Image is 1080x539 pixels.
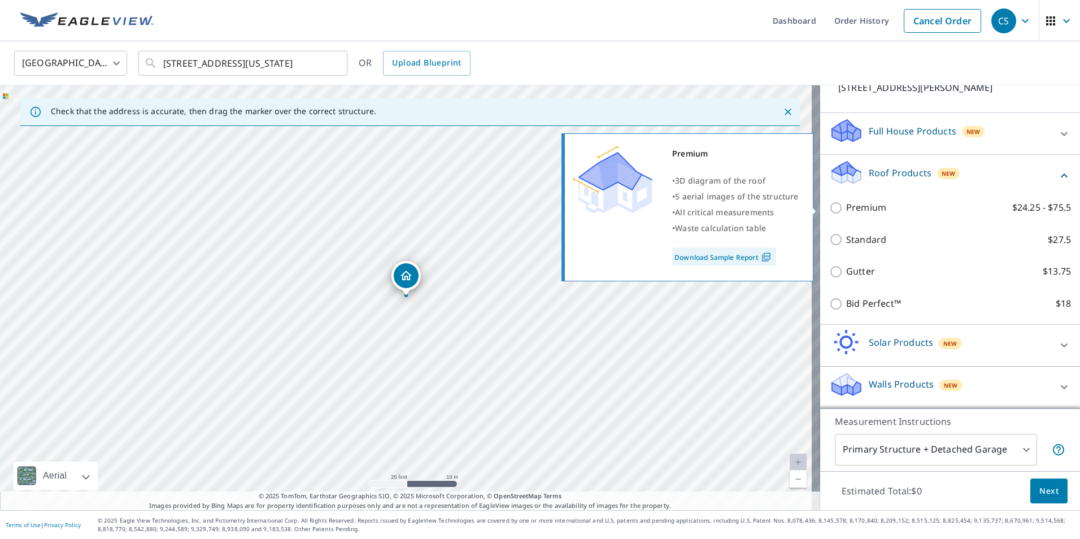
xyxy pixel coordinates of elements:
[98,516,1074,533] p: © 2025 Eagle View Technologies, Inc. and Pictometry International Corp. All Rights Reserved. Repo...
[675,223,766,233] span: Waste calculation table
[383,51,470,76] a: Upload Blueprint
[163,47,324,79] input: Search by address or latitude-longitude
[790,454,807,471] a: Current Level 20, Zoom In Disabled
[1048,233,1071,247] p: $27.5
[20,12,154,29] img: EV Logo
[781,105,795,119] button: Close
[846,233,886,247] p: Standard
[675,175,765,186] span: 3D diagram of the roof
[494,492,541,500] a: OpenStreetMap
[846,264,875,279] p: Gutter
[944,381,958,390] span: New
[835,434,1037,466] div: Primary Structure + Detached Garage
[672,205,799,220] div: •
[573,146,652,214] img: Premium
[6,521,81,528] p: |
[1043,264,1071,279] p: $13.75
[675,207,774,218] span: All critical measurements
[14,47,127,79] div: [GEOGRAPHIC_DATA]
[829,159,1071,192] div: Roof ProductsNew
[869,377,934,391] p: Walls Products
[1052,443,1065,457] span: Your report will include the primary structure and a detached garage if one exists.
[942,169,956,178] span: New
[869,336,933,349] p: Solar Products
[790,471,807,488] a: Current Level 20, Zoom Out
[6,521,41,529] a: Terms of Use
[1056,297,1071,311] p: $18
[675,191,798,202] span: 5 aerial images of the structure
[904,9,981,33] a: Cancel Order
[829,329,1071,362] div: Solar ProductsNew
[835,415,1065,428] p: Measurement Instructions
[846,297,901,311] p: Bid Perfect™
[672,247,776,266] a: Download Sample Report
[392,56,461,70] span: Upload Blueprint
[829,118,1071,150] div: Full House ProductsNew
[14,462,98,490] div: Aerial
[1030,479,1068,504] button: Next
[672,220,799,236] div: •
[359,51,471,76] div: OR
[829,371,1071,403] div: Walls ProductsNew
[51,106,376,116] p: Check that the address is accurate, then drag the marker over the correct structure.
[672,173,799,189] div: •
[44,521,81,529] a: Privacy Policy
[543,492,562,500] a: Terms
[259,492,562,501] span: © 2025 TomTom, Earthstar Geographics SIO, © 2025 Microsoft Corporation, ©
[943,339,957,348] span: New
[846,201,886,215] p: Premium
[991,8,1016,33] div: CS
[672,146,799,162] div: Premium
[838,81,1030,94] p: [STREET_ADDRESS][PERSON_NAME]
[966,127,981,136] span: New
[391,261,421,296] div: Dropped pin, building 1, Residential property, 19961 Keno Ave Hollis, NY 11423
[759,252,774,262] img: Pdf Icon
[672,189,799,205] div: •
[869,124,956,138] p: Full House Products
[869,166,931,180] p: Roof Products
[833,479,931,503] p: Estimated Total: $0
[40,462,70,490] div: Aerial
[1039,484,1059,498] span: Next
[1012,201,1071,215] p: $24.25 - $75.5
